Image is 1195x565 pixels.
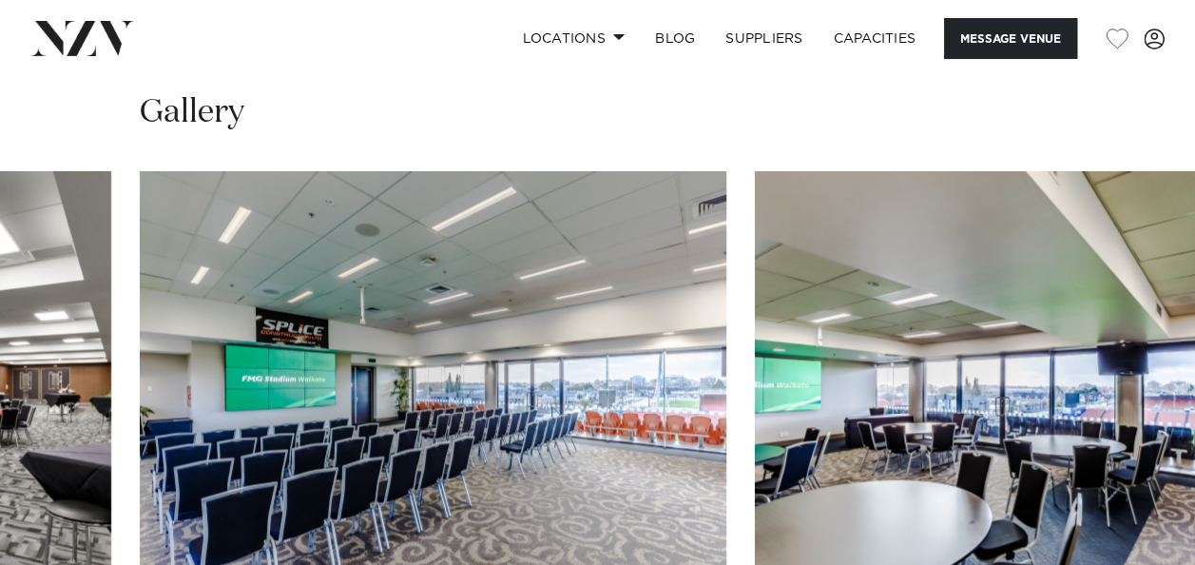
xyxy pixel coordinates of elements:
a: Locations [507,18,640,59]
img: nzv-logo.png [30,21,134,55]
h2: Gallery [140,91,244,134]
button: Message Venue [944,18,1077,59]
a: Capacities [819,18,932,59]
a: BLOG [640,18,710,59]
a: SUPPLIERS [710,18,818,59]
